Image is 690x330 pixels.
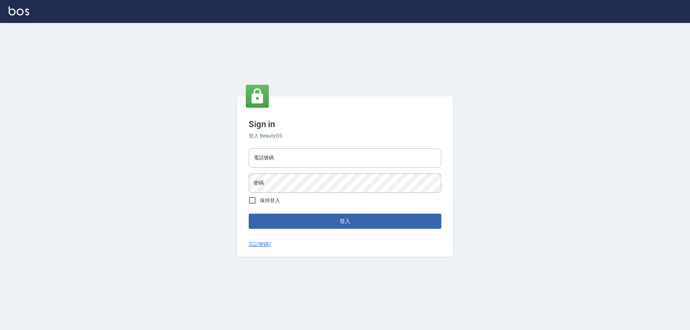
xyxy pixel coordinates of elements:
h6: 登入 BeautyOS [249,132,441,140]
img: Logo [9,6,29,15]
button: 登入 [249,214,441,229]
a: 忘記密碼? [249,241,271,248]
h3: Sign in [249,119,441,129]
span: 保持登入 [260,197,280,204]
